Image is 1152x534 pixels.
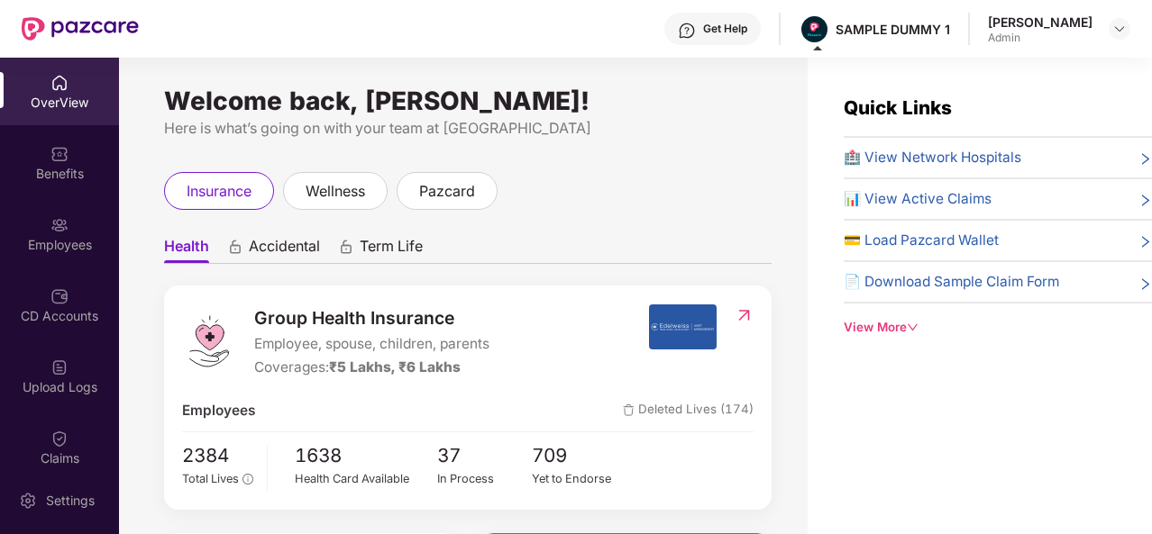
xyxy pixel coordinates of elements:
[295,470,437,488] div: Health Card Available
[187,180,251,203] span: insurance
[182,400,255,421] span: Employees
[678,22,696,40] img: svg+xml;base64,PHN2ZyBpZD0iSGVscC0zMngzMiIgeG1sbnM9Imh0dHA6Ly93d3cudzMub3JnLzIwMDAvc3ZnIiB3aWR0aD...
[41,492,100,510] div: Settings
[50,358,69,376] img: svg+xml;base64,PHN2ZyBpZD0iVXBsb2FkX0xvZ3MiIGRhdGEtbmFtZT0iVXBsb2FkIExvZ3MiIHhtbG5zPSJodHRwOi8vd3...
[801,16,827,42] img: Pazcare_Alternative_logo-01-01.png
[19,492,37,510] img: svg+xml;base64,PHN2ZyBpZD0iU2V0dGluZy0yMHgyMCIgeG1sbnM9Imh0dHA6Ly93d3cudzMub3JnLzIwMDAvc3ZnIiB3aW...
[532,441,627,471] span: 709
[22,17,139,41] img: New Pazcare Logo
[907,321,919,333] span: down
[254,333,489,355] span: Employee, spouse, children, parents
[988,14,1093,31] div: [PERSON_NAME]
[844,230,999,251] span: 💳 Load Pazcard Wallet
[182,472,239,485] span: Total Lives
[360,237,423,263] span: Term Life
[1138,233,1152,251] span: right
[338,239,354,255] div: animation
[249,237,320,263] span: Accidental
[419,180,475,203] span: pazcard
[437,441,533,471] span: 37
[329,358,461,376] span: ₹5 Lakhs, ₹6 Lakhs
[844,147,1021,168] span: 🏥 View Network Hospitals
[164,237,209,263] span: Health
[182,314,236,368] img: logo
[295,441,437,471] span: 1638
[50,74,69,92] img: svg+xml;base64,PHN2ZyBpZD0iSG9tZSIgeG1sbnM9Imh0dHA6Ly93d3cudzMub3JnLzIwMDAvc3ZnIiB3aWR0aD0iMjAiIG...
[623,404,635,416] img: deleteIcon
[988,31,1093,45] div: Admin
[437,470,533,488] div: In Process
[242,474,252,484] span: info-circle
[164,94,772,108] div: Welcome back, [PERSON_NAME]!
[254,357,489,378] div: Coverages:
[623,400,754,421] span: Deleted Lives (174)
[227,239,243,255] div: animation
[50,430,69,448] img: svg+xml;base64,PHN2ZyBpZD0iQ2xhaW0iIHhtbG5zPSJodHRwOi8vd3d3LnczLm9yZy8yMDAwL3N2ZyIgd2lkdGg9IjIwIi...
[844,318,1152,337] div: View More
[1138,150,1152,168] span: right
[1138,192,1152,210] span: right
[50,216,69,234] img: svg+xml;base64,PHN2ZyBpZD0iRW1wbG95ZWVzIiB4bWxucz0iaHR0cDovL3d3dy53My5vcmcvMjAwMC9zdmciIHdpZHRoPS...
[649,304,717,349] img: insurerIcon
[306,180,365,203] span: wellness
[735,306,754,324] img: RedirectIcon
[254,304,489,331] span: Group Health Insurance
[836,21,950,38] div: SAMPLE DUMMY 1
[164,117,772,140] div: Here is what’s going on with your team at [GEOGRAPHIC_DATA]
[1138,275,1152,293] span: right
[703,22,747,36] div: Get Help
[844,271,1059,293] span: 📄 Download Sample Claim Form
[532,470,627,488] div: Yet to Endorse
[844,188,992,210] span: 📊 View Active Claims
[182,441,253,471] span: 2384
[50,145,69,163] img: svg+xml;base64,PHN2ZyBpZD0iQmVuZWZpdHMiIHhtbG5zPSJodHRwOi8vd3d3LnczLm9yZy8yMDAwL3N2ZyIgd2lkdGg9Ij...
[844,96,952,119] span: Quick Links
[50,287,69,305] img: svg+xml;base64,PHN2ZyBpZD0iQ0RfQWNjb3VudHMiIGRhdGEtbmFtZT0iQ0QgQWNjb3VudHMiIHhtbG5zPSJodHRwOi8vd3...
[1112,22,1127,36] img: svg+xml;base64,PHN2ZyBpZD0iRHJvcGRvd24tMzJ4MzIiIHhtbG5zPSJodHRwOi8vd3d3LnczLm9yZy8yMDAwL3N2ZyIgd2...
